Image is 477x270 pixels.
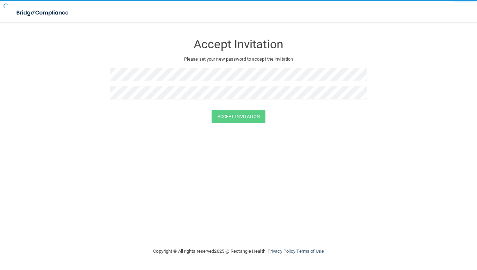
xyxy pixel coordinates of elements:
[268,248,295,254] a: Privacy Policy
[296,248,324,254] a: Terms of Use
[212,110,266,123] button: Accept Invitation
[11,6,75,20] img: bridge_compliance_login_screen.278c3ca4.svg
[115,55,362,63] p: Please set your new password to accept the invitation
[110,240,367,263] div: Copyright © All rights reserved 2025 @ Rectangle Health | |
[110,38,367,51] h3: Accept Invitation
